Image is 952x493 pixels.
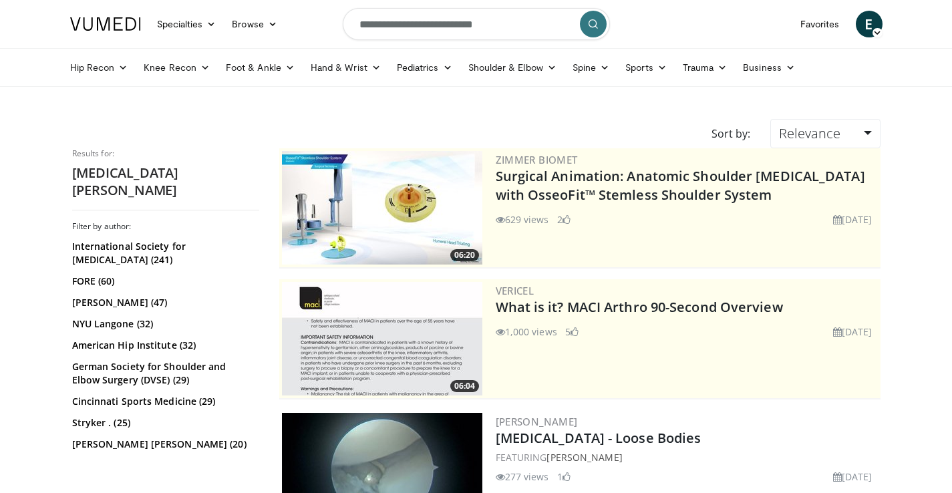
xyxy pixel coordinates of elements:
[72,438,256,451] a: [PERSON_NAME] [PERSON_NAME] (20)
[282,151,482,265] img: 84e7f812-2061-4fff-86f6-cdff29f66ef4.300x170_q85_crop-smart_upscale.jpg
[72,148,259,159] p: Results for:
[62,54,136,81] a: Hip Recon
[496,429,701,447] a: [MEDICAL_DATA] - Loose Bodies
[792,11,848,37] a: Favorites
[546,451,622,464] a: [PERSON_NAME]
[136,54,218,81] a: Knee Recon
[833,470,872,484] li: [DATE]
[72,317,256,331] a: NYU Langone (32)
[496,298,783,316] a: What is it? MACI Arthro 90-Second Overview
[72,164,259,199] h2: [MEDICAL_DATA] [PERSON_NAME]
[72,339,256,352] a: American Hip Institute (32)
[565,54,617,81] a: Spine
[282,282,482,395] img: aa6cc8ed-3dbf-4b6a-8d82-4a06f68b6688.300x170_q85_crop-smart_upscale.jpg
[779,124,840,142] span: Relevance
[72,221,259,232] h3: Filter by author:
[617,54,675,81] a: Sports
[557,470,571,484] li: 1
[450,249,479,261] span: 06:20
[389,54,460,81] a: Pediatrics
[303,54,389,81] a: Hand & Wrist
[343,8,610,40] input: Search topics, interventions
[833,212,872,226] li: [DATE]
[282,151,482,265] a: 06:20
[282,282,482,395] a: 06:04
[735,54,803,81] a: Business
[72,395,256,408] a: Cincinnati Sports Medicine (29)
[149,11,224,37] a: Specialties
[675,54,736,81] a: Trauma
[72,240,256,267] a: International Society for [MEDICAL_DATA] (241)
[496,325,557,339] li: 1,000 views
[70,17,141,31] img: VuMedi Logo
[833,325,872,339] li: [DATE]
[218,54,303,81] a: Foot & Ankle
[770,119,880,148] a: Relevance
[496,470,549,484] li: 277 views
[72,360,256,387] a: German Society for Shoulder and Elbow Surgery (DVSE) (29)
[496,153,578,166] a: Zimmer Biomet
[701,119,760,148] div: Sort by:
[460,54,565,81] a: Shoulder & Elbow
[72,296,256,309] a: [PERSON_NAME] (47)
[72,416,256,430] a: Stryker . (25)
[496,284,534,297] a: Vericel
[224,11,285,37] a: Browse
[72,275,256,288] a: FORE (60)
[450,380,479,392] span: 06:04
[496,167,865,204] a: Surgical Animation: Anatomic Shoulder [MEDICAL_DATA] with OsseoFit™ Stemless Shoulder System
[496,212,549,226] li: 629 views
[496,450,878,464] div: FEATURING
[856,11,883,37] a: E
[496,415,578,428] a: [PERSON_NAME]
[565,325,579,339] li: 5
[557,212,571,226] li: 2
